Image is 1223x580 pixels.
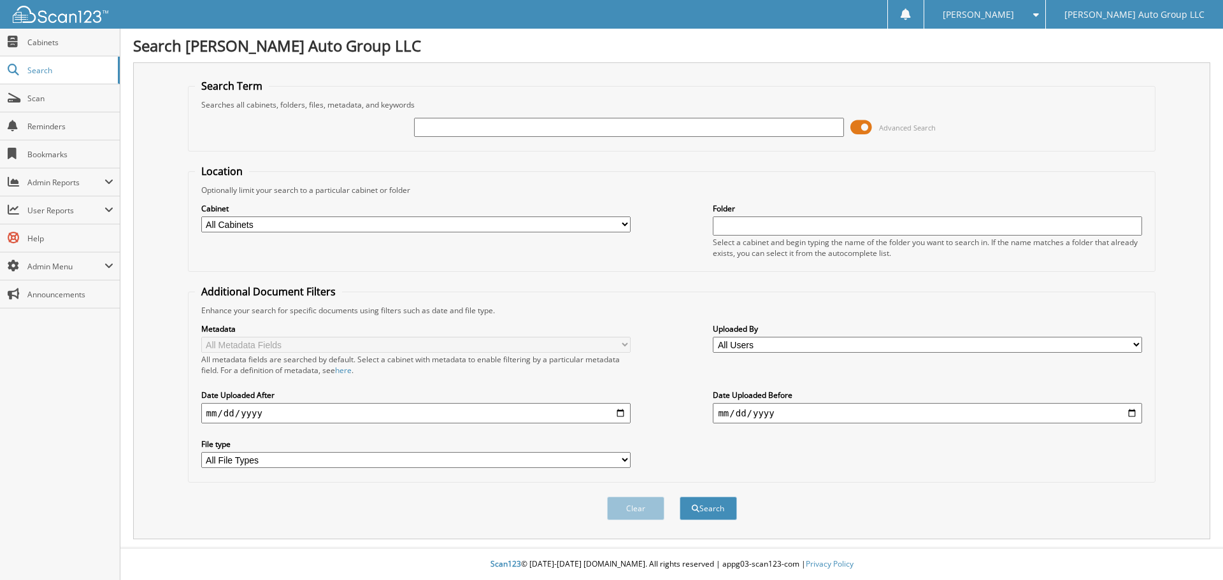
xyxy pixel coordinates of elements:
[201,203,631,214] label: Cabinet
[607,497,664,520] button: Clear
[195,164,249,178] legend: Location
[195,99,1149,110] div: Searches all cabinets, folders, files, metadata, and keywords
[201,390,631,400] label: Date Uploaded After
[335,365,352,376] a: here
[201,439,631,449] label: File type
[27,205,104,216] span: User Reports
[27,149,113,160] span: Bookmarks
[806,558,854,569] a: Privacy Policy
[27,177,104,188] span: Admin Reports
[27,93,113,104] span: Scan
[1064,11,1205,18] span: [PERSON_NAME] Auto Group LLC
[195,185,1149,195] div: Optionally limit your search to a particular cabinet or folder
[713,390,1142,400] label: Date Uploaded Before
[943,11,1014,18] span: [PERSON_NAME]
[680,497,737,520] button: Search
[27,289,113,300] span: Announcements
[27,37,113,48] span: Cabinets
[201,354,631,376] div: All metadata fields are searched by default. Select a cabinet with metadata to enable filtering b...
[27,65,111,76] span: Search
[713,403,1142,423] input: end
[201,403,631,423] input: start
[195,285,342,299] legend: Additional Document Filters
[201,323,631,334] label: Metadata
[713,237,1142,258] div: Select a cabinet and begin typing the name of the folder you want to search in. If the name match...
[27,233,113,244] span: Help
[133,35,1210,56] h1: Search [PERSON_NAME] Auto Group LLC
[879,123,936,132] span: Advanced Search
[13,6,108,23] img: scan123-logo-white.svg
[195,305,1149,316] div: Enhance your search for specific documents using filters such as date and file type.
[490,558,521,569] span: Scan123
[120,549,1223,580] div: © [DATE]-[DATE] [DOMAIN_NAME]. All rights reserved | appg03-scan123-com |
[27,261,104,272] span: Admin Menu
[27,121,113,132] span: Reminders
[713,203,1142,214] label: Folder
[195,79,269,93] legend: Search Term
[713,323,1142,334] label: Uploaded By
